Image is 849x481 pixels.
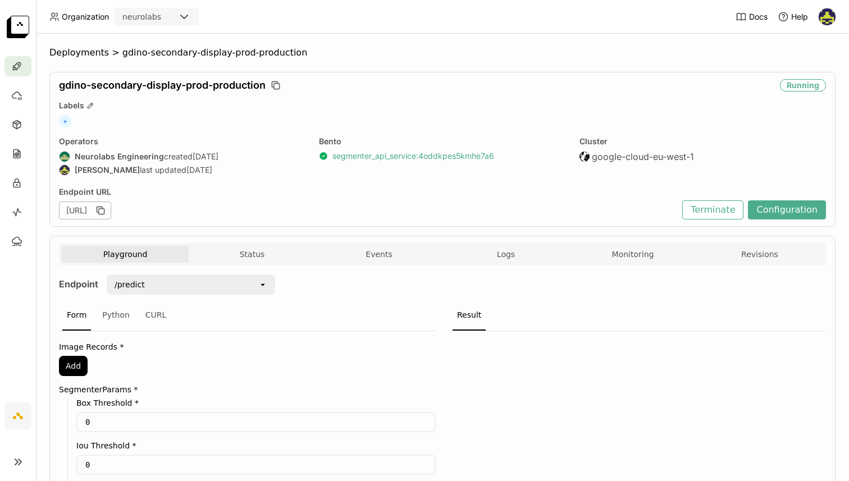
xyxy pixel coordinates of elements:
span: gdino-secondary-display-prod-production [59,79,266,91]
button: Revisions [696,246,823,263]
div: Form [62,300,91,331]
label: Box Threshold * [76,398,436,407]
div: Result [453,300,486,331]
span: Logs [497,249,515,259]
svg: open [258,280,267,289]
button: Add [59,356,88,376]
div: CURL [141,300,171,331]
div: Endpoint URL [59,187,677,197]
input: Selected /predict. [146,279,147,290]
span: Help [791,12,808,22]
span: > [109,47,122,58]
div: [URL] [59,201,111,219]
label: SegmenterParams * [59,385,436,394]
img: logo [7,16,29,38]
div: created [59,151,305,162]
button: Status [189,246,316,263]
span: [DATE] [186,165,212,175]
label: Iou Threshold * [76,441,436,450]
nav: Breadcrumbs navigation [49,47,836,58]
label: Image Records * [59,342,436,351]
span: + [59,115,71,127]
strong: Neurolabs Engineering [75,152,164,162]
strong: [PERSON_NAME] [75,165,140,175]
input: Selected neurolabs. [162,12,163,23]
div: last updated [59,164,305,176]
span: gdino-secondary-display-prod-production [122,47,307,58]
span: [DATE] [193,152,218,162]
div: Cluster [579,136,826,146]
div: Running [780,79,826,91]
button: Terminate [682,200,743,219]
div: Python [98,300,134,331]
div: Help [778,11,808,22]
button: Playground [62,246,189,263]
span: google-cloud-eu-west-1 [592,151,694,162]
span: Docs [749,12,768,22]
div: Labels [59,100,826,111]
span: Deployments [49,47,109,58]
img: Farouk Ghallabi [819,8,836,25]
a: segmenter_api_service:4oddkpes5kmhe7a6 [332,151,494,161]
button: Configuration [748,200,826,219]
button: Monitoring [569,246,696,263]
div: /predict [115,279,145,290]
div: Bento [319,136,565,146]
div: neurolabs [122,11,161,22]
a: Docs [736,11,768,22]
div: Operators [59,136,305,146]
button: Events [316,246,442,263]
img: Neurolabs Engineering [60,152,70,162]
span: Organization [62,12,109,22]
strong: Endpoint [59,278,98,290]
img: Farouk Ghallabi [60,165,70,175]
